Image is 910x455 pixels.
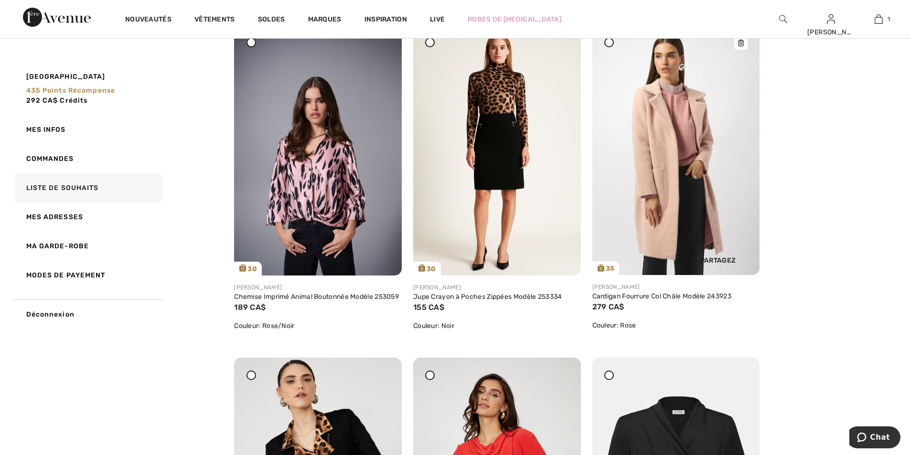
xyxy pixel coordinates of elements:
[364,15,407,25] span: Inspiration
[827,14,835,23] a: Se connecter
[308,15,342,25] a: Marques
[125,15,171,25] a: Nouveautés
[855,13,902,25] a: 1
[26,86,116,95] span: 435 Points récompense
[194,15,235,25] a: Vêtements
[413,283,581,292] div: [PERSON_NAME]
[26,72,106,82] span: [GEOGRAPHIC_DATA]
[807,27,854,37] div: [PERSON_NAME]
[12,144,163,173] a: Commandes
[413,321,581,331] div: Couleur: Noir
[779,13,787,25] img: recherche
[12,202,163,232] a: Mes adresses
[875,13,883,25] img: Mon panier
[234,293,399,301] a: Chemise Imprimé Animal Boutonnée Modèle 253059
[592,292,731,300] a: Cardigan Fourrure Col Châle Modèle 243923
[592,302,624,311] span: 279 CA$
[413,303,444,312] span: 155 CA$
[468,14,562,24] a: Robes de [MEDICAL_DATA]
[12,173,163,202] a: Liste de souhaits
[592,320,760,330] div: Couleur: Rose
[23,8,91,27] img: 1ère Avenue
[827,13,835,25] img: Mes infos
[413,24,581,275] a: 30
[26,96,88,105] span: 292 CA$ Crédits
[12,299,163,329] a: Déconnexion
[592,24,760,275] a: 35
[234,24,402,275] img: joseph-ribkoff-tops-pink-black_253059_2_f692_search.jpg
[234,283,402,292] div: [PERSON_NAME]
[12,115,163,144] a: Mes infos
[888,15,890,23] span: 1
[234,24,402,275] a: 30
[413,293,562,301] a: Jupe Crayon à Poches Zippées Modèle 253334
[413,24,581,275] img: frank-lyman-skirts-black_253334_1_f169.png
[258,15,285,25] a: Soldes
[12,261,163,290] a: Modes de payement
[234,303,266,312] span: 189 CA$
[12,232,163,261] a: Ma garde-robe
[592,283,760,291] div: [PERSON_NAME]
[592,24,760,275] img: joseph-ribkoff-jackets-blazers-rose_243923c_2_674e_search.jpg
[234,321,402,331] div: Couleur: Rose/Noir
[849,426,900,450] iframe: Ouvre un widget dans lequel vous pouvez chatter avec l’un de nos agents
[684,234,752,268] div: Partagez
[430,14,445,24] a: Live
